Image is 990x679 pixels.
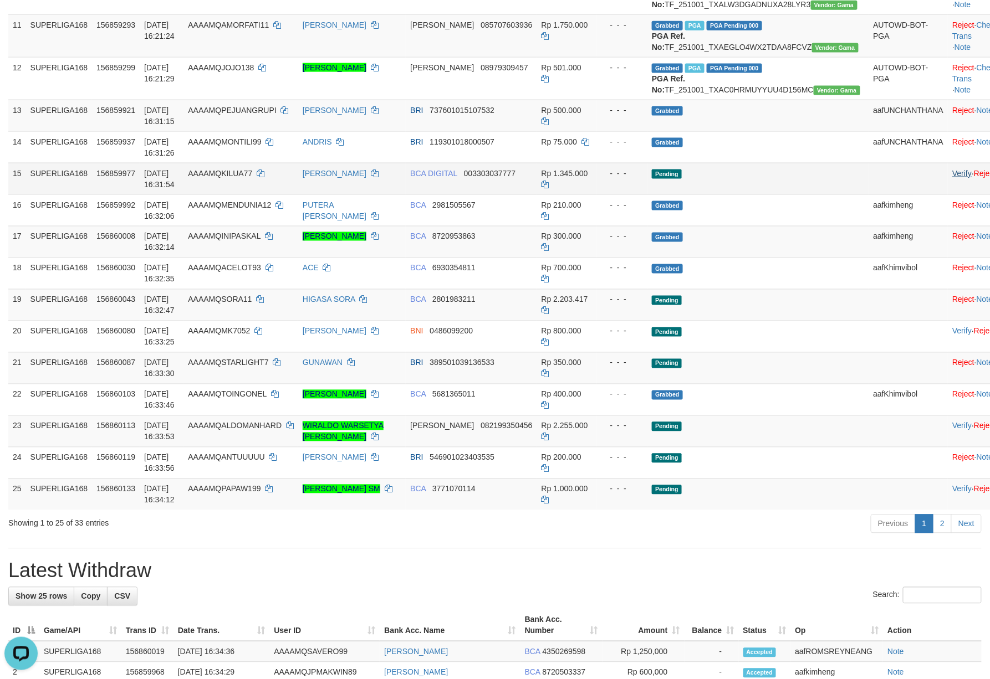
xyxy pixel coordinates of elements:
[410,390,426,399] span: BCA
[410,453,423,462] span: BRI
[144,63,175,83] span: [DATE] 16:21:29
[430,358,494,367] span: Copy 389501039136533 to clipboard
[26,289,93,321] td: SUPERLIGA168
[303,20,366,29] a: [PERSON_NAME]
[144,421,175,441] span: [DATE] 16:33:53
[303,232,366,241] a: [PERSON_NAME]
[96,169,135,178] span: 156859977
[915,515,934,533] a: 1
[869,194,948,226] td: aafkimheng
[933,515,952,533] a: 2
[107,587,137,606] a: CSV
[542,390,581,399] span: Rp 400.000
[952,169,972,178] a: Verify
[601,199,643,210] div: - - -
[303,327,366,336] a: [PERSON_NAME]
[685,641,739,662] td: -
[652,138,683,147] span: Grabbed
[707,21,762,30] span: PGA Pending
[652,422,682,431] span: Pending
[432,232,476,241] span: Copy 8720953863 to clipboard
[8,100,26,131] td: 13
[647,14,869,57] td: TF_251001_TXAEGLO4WX2TDAA8FCVZ
[96,453,135,462] span: 156860119
[542,106,581,115] span: Rp 500.000
[26,14,93,57] td: SUPERLIGA168
[173,610,270,641] th: Date Trans.: activate to sort column ascending
[114,592,130,601] span: CSV
[26,415,93,447] td: SUPERLIGA168
[652,233,683,242] span: Grabbed
[432,200,476,209] span: Copy 2981505567 to clipboard
[812,43,859,53] span: Vendor URL: https://trx31.1velocity.biz
[173,641,270,662] td: [DATE] 16:34:36
[869,131,948,163] td: aafUNCHANTHANA
[96,295,135,304] span: 156860043
[96,232,135,241] span: 156860008
[26,131,93,163] td: SUPERLIGA168
[542,358,581,367] span: Rp 350.000
[303,295,355,304] a: HIGASA SORA
[601,452,643,463] div: - - -
[39,610,121,641] th: Game/API: activate to sort column ascending
[8,163,26,194] td: 15
[410,20,474,29] span: [PERSON_NAME]
[652,106,683,116] span: Grabbed
[269,610,380,641] th: User ID: activate to sort column ascending
[952,421,972,430] a: Verify
[303,264,319,272] a: ACE
[432,390,476,399] span: Copy 5681365011 to clipboard
[384,647,448,656] a: [PERSON_NAME]
[883,610,982,641] th: Action
[432,295,476,304] span: Copy 2801983211 to clipboard
[707,64,762,73] span: PGA Pending
[887,668,904,677] a: Note
[542,137,578,146] span: Rp 75.000
[887,647,904,656] a: Note
[869,258,948,289] td: aafKhimvibol
[652,327,682,337] span: Pending
[96,106,135,115] span: 156859921
[603,641,685,662] td: Rp 1,250,000
[542,295,588,304] span: Rp 2.203.417
[269,641,380,662] td: AAAAMQSAVERO99
[26,194,93,226] td: SUPERLIGA168
[8,447,26,479] td: 24
[542,20,588,29] span: Rp 1.750.000
[144,327,175,347] span: [DATE] 16:33:25
[743,648,777,657] span: Accepted
[410,421,474,430] span: [PERSON_NAME]
[144,232,175,252] span: [DATE] 16:32:14
[652,264,683,274] span: Grabbed
[144,295,175,315] span: [DATE] 16:32:47
[144,485,175,505] span: [DATE] 16:34:12
[188,106,276,115] span: AAAAMQPEJUANGRUPI
[8,560,982,582] h1: Latest Withdraw
[26,447,93,479] td: SUPERLIGA168
[952,264,974,272] a: Reject
[869,226,948,258] td: aafkimheng
[464,169,516,178] span: Copy 003303037777 to clipboard
[8,513,404,529] div: Showing 1 to 25 of 33 entries
[26,352,93,384] td: SUPERLIGA168
[121,610,173,641] th: Trans ID: activate to sort column ascending
[410,295,426,304] span: BCA
[303,137,332,146] a: ANDRIS
[144,20,175,40] span: [DATE] 16:21:24
[410,106,423,115] span: BRI
[26,479,93,510] td: SUPERLIGA168
[8,14,26,57] td: 11
[26,57,93,100] td: SUPERLIGA168
[542,327,581,336] span: Rp 800.000
[96,421,135,430] span: 156860113
[410,200,426,209] span: BCA
[81,592,100,601] span: Copy
[303,169,366,178] a: [PERSON_NAME]
[96,327,135,336] span: 156860080
[481,20,532,29] span: Copy 085707603936 to clipboard
[96,137,135,146] span: 156859937
[410,232,426,241] span: BCA
[380,610,520,641] th: Bank Acc. Name: activate to sort column ascending
[303,485,380,493] a: [PERSON_NAME] SM
[652,201,683,210] span: Grabbed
